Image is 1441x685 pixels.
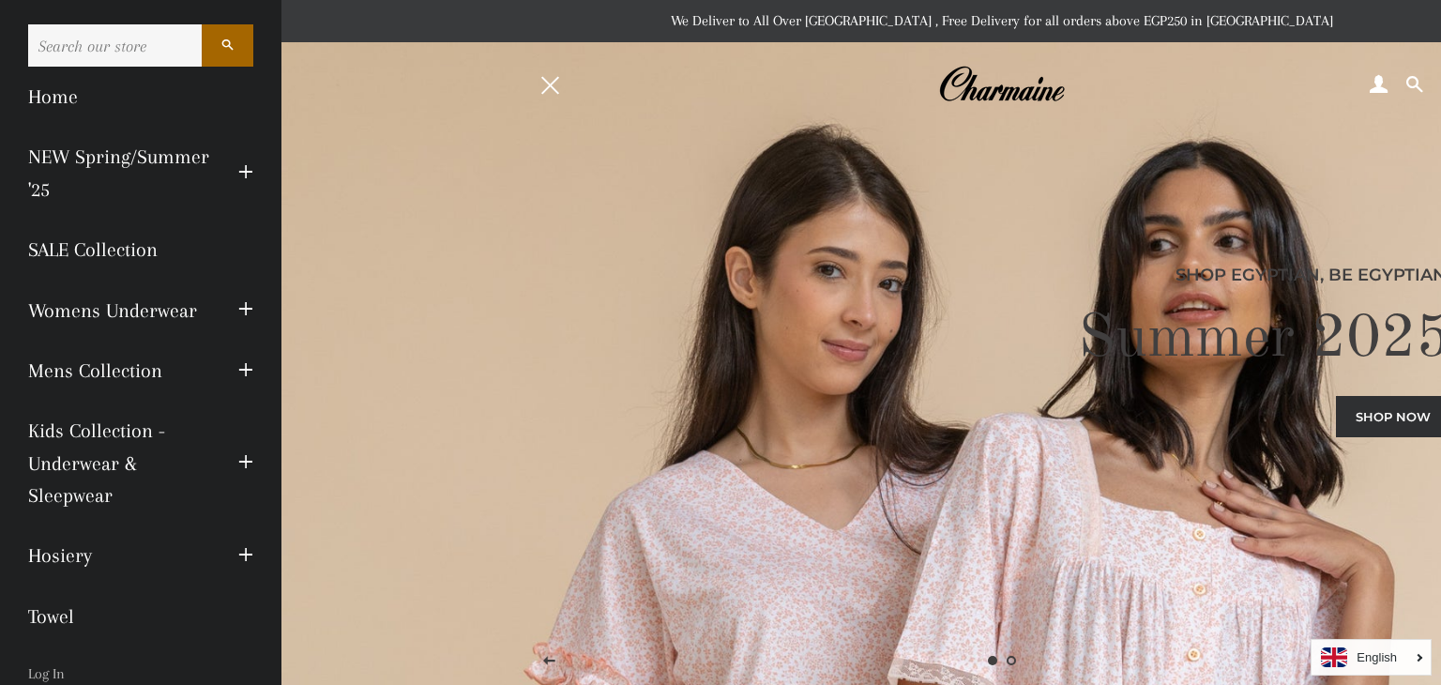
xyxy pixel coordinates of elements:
[14,67,267,127] a: Home
[938,64,1065,105] img: Charmaine Egypt
[14,401,224,525] a: Kids Collection - Underwear & Sleepwear
[28,24,202,67] input: Search our store
[1002,651,1021,670] a: Load slide 2
[983,651,1002,670] a: Slide 1, current
[14,127,224,220] a: NEW Spring/Summer '25
[1357,651,1397,663] i: English
[14,525,224,586] a: Hosiery
[14,586,267,647] a: Towel
[14,220,267,280] a: SALE Collection
[526,638,573,685] button: Previous slide
[14,341,224,401] a: Mens Collection
[1321,647,1421,667] a: English
[14,281,224,341] a: Womens Underwear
